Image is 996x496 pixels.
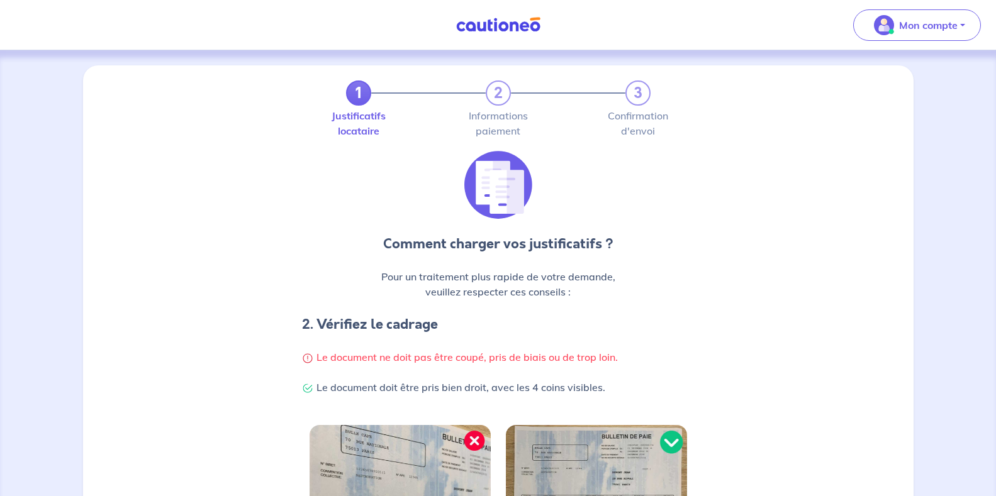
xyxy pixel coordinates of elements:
label: Informations paiement [486,111,511,136]
h4: 2. Vérifiez le cadrage [302,314,695,334]
p: Pour un traitement plus rapide de votre demande, veuillez respecter ces conseils : [302,269,695,299]
img: Cautioneo [451,17,546,33]
p: Le document ne doit pas être coupé, pris de biais ou de trop loin. [302,350,695,365]
button: illu_account_valid_menu.svgMon compte [853,9,981,41]
img: illu_account_valid_menu.svg [874,15,894,35]
img: Check [302,383,313,394]
label: Justificatifs locataire [346,111,371,136]
img: illu_list_justif.svg [464,151,532,219]
p: Le document doit être pris bien droit, avec les 4 coins visibles. [302,380,695,395]
a: 1 [346,80,371,106]
img: Warning [302,353,313,364]
p: Comment charger vos justificatifs ? [302,234,695,254]
label: Confirmation d'envoi [625,111,651,136]
p: Mon compte [899,18,958,33]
